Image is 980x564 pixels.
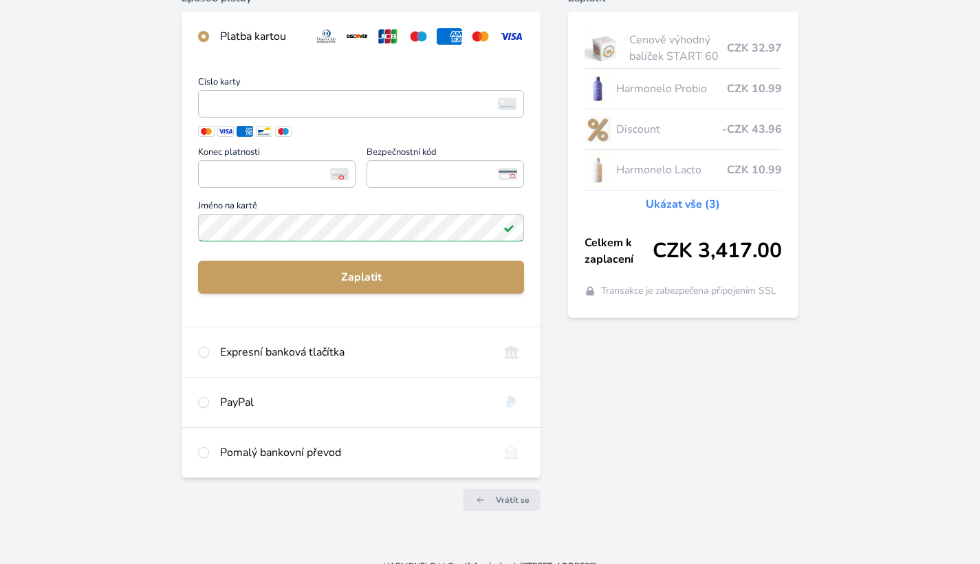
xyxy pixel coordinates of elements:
img: bankTransfer_IBAN.svg [499,444,524,461]
span: Jméno na kartě [198,202,524,214]
iframe: Iframe pro datum vypršení platnosti [204,164,349,184]
img: paypal.svg [499,394,524,411]
img: diners.svg [314,28,339,45]
img: maestro.svg [406,28,431,45]
iframe: Iframe pro bezpečnostní kód [373,164,518,184]
img: amex.svg [437,28,462,45]
span: Vrátit se [496,495,530,506]
span: Konec platnosti [198,148,356,160]
span: Cenově výhodný balíček START 60 [629,32,727,65]
span: Harmonelo Probio [616,80,727,97]
span: CZK 10.99 [727,80,782,97]
img: discover.svg [345,28,370,45]
img: Platné pole [503,222,514,233]
img: CLEAN_LACTO_se_stinem_x-hi-lo.jpg [585,153,611,187]
img: card [498,98,516,110]
span: CZK 3,417.00 [653,239,782,263]
img: mc.svg [468,28,493,45]
span: CZK 10.99 [727,162,782,178]
img: CLEAN_PROBIO_se_stinem_x-lo.jpg [585,72,611,106]
span: Bezpečnostní kód [367,148,524,160]
span: Transakce je zabezpečena připojením SSL [601,284,776,298]
a: Ukázat vše (3) [646,196,720,213]
span: Harmonelo Lacto [616,162,727,178]
span: Zaplatit [209,269,513,285]
span: Celkem k zaplacení [585,235,653,268]
img: jcb.svg [375,28,401,45]
div: Expresní banková tlačítka [220,344,488,360]
span: Discount [616,121,722,138]
img: Konec platnosti [330,168,349,180]
div: Platba kartou [220,28,303,45]
span: -CZK 43.96 [722,121,782,138]
button: Zaplatit [198,261,524,294]
a: Vrátit se [463,489,541,511]
iframe: Iframe pro číslo karty [204,94,518,113]
span: Číslo karty [198,78,524,90]
img: start.jpg [585,31,624,65]
span: CZK 32.97 [727,40,782,56]
img: onlineBanking_CZ.svg [499,344,524,360]
div: Pomalý bankovní převod [220,444,488,461]
input: Jméno na kartěPlatné pole [198,214,524,241]
img: visa.svg [499,28,524,45]
img: discount-lo.png [585,112,611,147]
div: PayPal [220,394,488,411]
